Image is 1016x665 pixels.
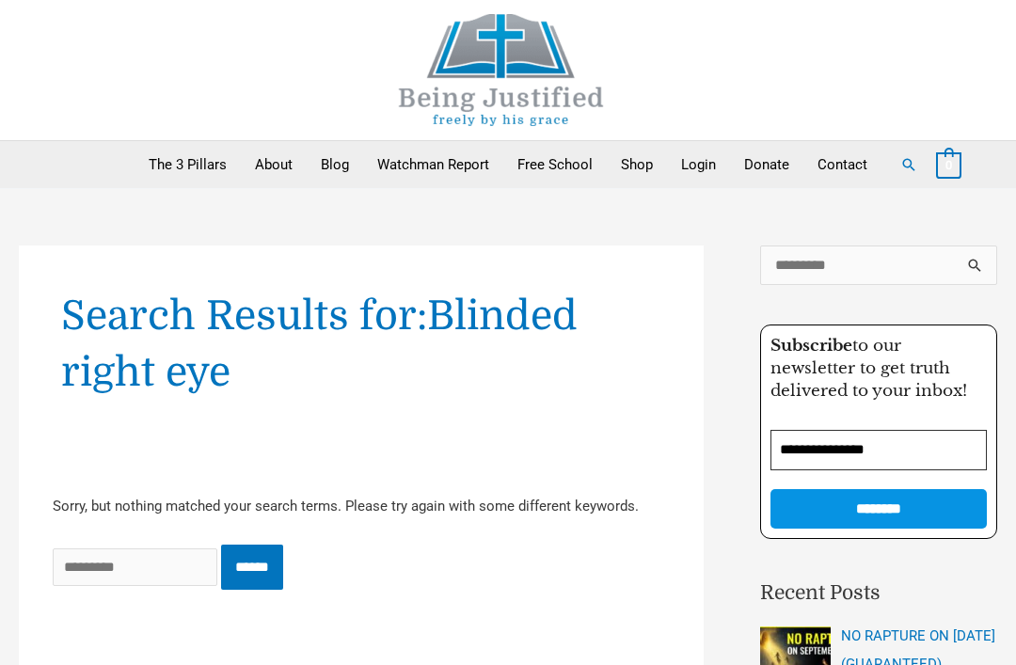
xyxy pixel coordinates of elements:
[770,336,852,356] strong: Subscribe
[945,158,952,172] span: 0
[363,141,503,188] a: Watchman Report
[936,156,961,173] a: View Shopping Cart, empty
[61,288,661,401] h1: Search Results for:
[760,578,997,609] h2: Recent Posts
[770,430,987,470] input: Email Address *
[730,141,803,188] a: Donate
[667,141,730,188] a: Login
[241,141,307,188] a: About
[503,141,607,188] a: Free School
[770,336,967,401] span: to our newsletter to get truth delivered to your inbox!
[900,156,917,173] a: Search button
[135,141,241,188] a: The 3 Pillars
[53,494,670,520] p: Sorry, but nothing matched your search terms. Please try again with some different keywords.
[135,141,881,188] nav: Primary Site Navigation
[607,141,667,188] a: Shop
[803,141,881,188] a: Contact
[307,141,363,188] a: Blog
[360,14,643,126] img: Being Justified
